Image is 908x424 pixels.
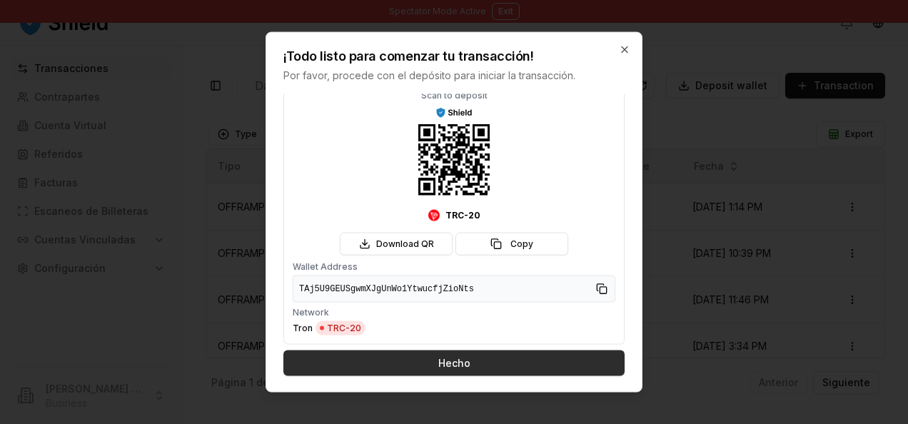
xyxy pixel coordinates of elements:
img: ShieldPay Logo [435,107,473,118]
button: Hecho [283,350,625,376]
h2: ¡Todo listo para comenzar tu transacción! [283,50,625,63]
p: Wallet Address [293,261,615,273]
p: Scan to deposit [421,90,488,101]
button: Download QR [340,233,453,256]
span: TRC-20 [445,210,480,221]
img: Tron Logo [428,210,440,221]
button: Copy [455,233,568,256]
p: Network [293,307,615,318]
span: Tron [293,323,313,334]
p: Por favor, procede con el depósito para iniciar la transacción. [283,69,625,83]
span: TRC-20 [316,321,365,335]
span: TAj5U9GEUSgwmXJgUnWo1YtwucfjZioNts [299,283,592,294]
